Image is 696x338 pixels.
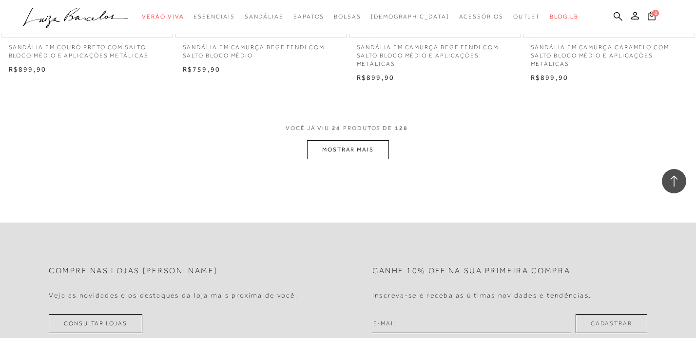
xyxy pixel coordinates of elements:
[334,13,361,20] span: Bolsas
[459,8,503,26] a: noSubCategoriesText
[550,13,578,20] span: BLOG LB
[293,13,324,20] span: Sapatos
[193,13,234,20] span: Essenciais
[371,8,449,26] a: noSubCategoriesText
[49,266,218,276] h2: Compre nas lojas [PERSON_NAME]
[286,125,410,131] span: VOCÊ JÁ VIU PRODUTOS DE
[513,13,541,20] span: Outlet
[652,10,659,17] span: 0
[332,125,341,131] span: 24
[372,291,591,300] h4: Inscreva-se e receba as últimas novidades e tendências.
[372,266,570,276] h2: Ganhe 10% off na sua primeira compra
[142,13,184,20] span: Verão Viva
[513,8,541,26] a: noSubCategoriesText
[523,38,695,68] a: SANDÁLIA EM CAMURÇA CARAMELO COM SALTO BLOCO MÉDIO E APLICAÇÕES METÁLICAS
[550,8,578,26] a: BLOG LB
[293,8,324,26] a: noSubCategoriesText
[9,65,47,73] span: R$899,90
[334,8,361,26] a: noSubCategoriesText
[459,13,503,20] span: Acessórios
[357,74,395,81] span: R$899,90
[395,125,408,131] span: 128
[245,13,284,20] span: Sandálias
[372,314,571,333] input: E-mail
[193,8,234,26] a: noSubCategoriesText
[49,291,298,300] h4: Veja as novidades e os destaques da loja mais próxima de você.
[245,8,284,26] a: noSubCategoriesText
[645,11,658,24] button: 0
[183,65,221,73] span: R$759,90
[576,314,647,333] button: Cadastrar
[1,38,173,60] a: SANDÁLIA EM COURO PRETO COM SALTO BLOCO MÉDIO E APLICAÇÕES METÁLICAS
[175,38,347,60] a: SANDÁLIA EM CAMURÇA BEGE FENDI COM SALTO BLOCO MÉDIO
[531,74,569,81] span: R$899,90
[142,8,184,26] a: noSubCategoriesText
[307,140,389,159] button: MOSTRAR MAIS
[349,38,521,68] a: SANDÁLIA EM CAMURÇA BEGE FENDI COM SALTO BLOCO MÉDIO E APLICAÇÕES METÁLICAS
[49,314,142,333] a: Consultar Lojas
[371,13,449,20] span: [DEMOGRAPHIC_DATA]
